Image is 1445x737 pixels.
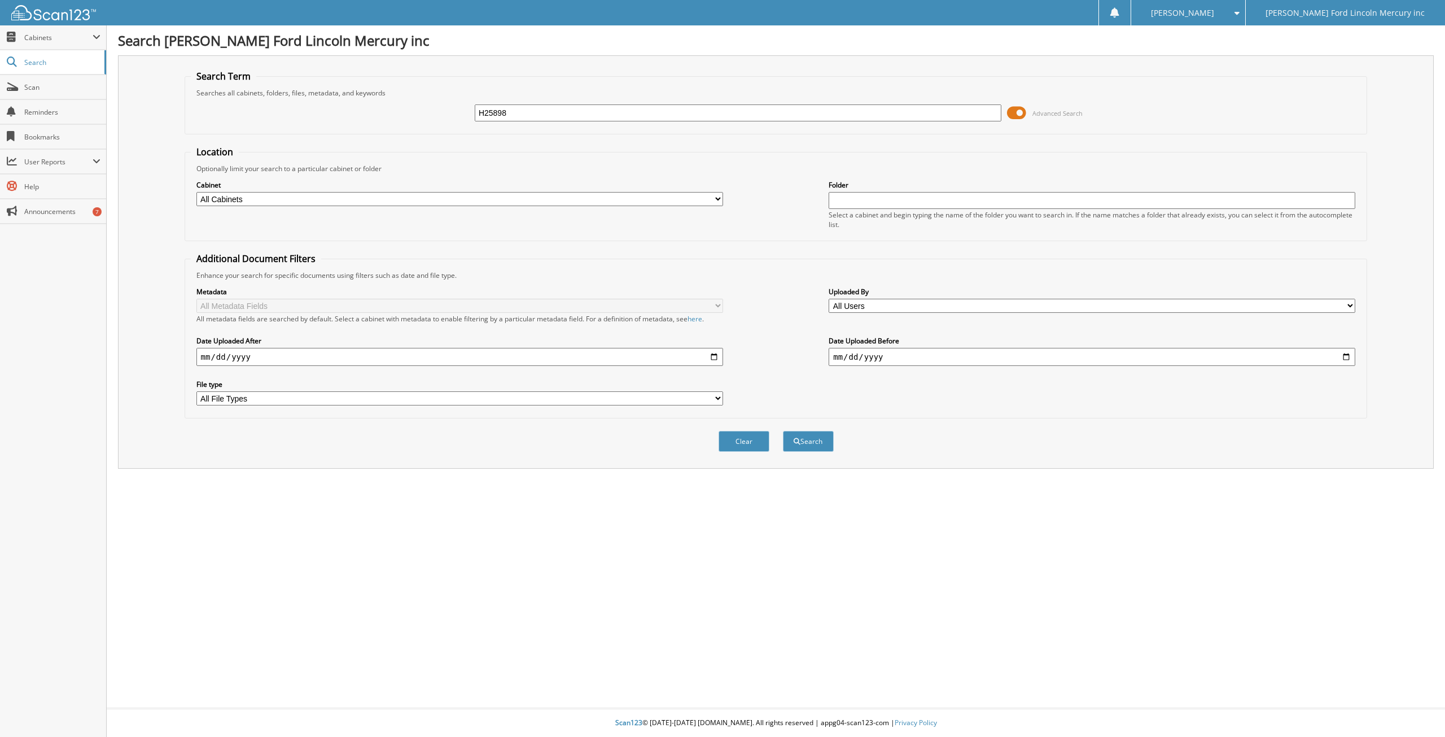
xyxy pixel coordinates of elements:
[688,314,702,324] a: here
[24,182,100,191] span: Help
[196,314,723,324] div: All metadata fields are searched by default. Select a cabinet with metadata to enable filtering b...
[24,107,100,117] span: Reminders
[1389,683,1445,737] iframe: Chat Widget
[829,348,1355,366] input: end
[829,287,1355,296] label: Uploaded By
[719,431,769,452] button: Clear
[24,207,100,216] span: Announcements
[107,709,1445,737] div: © [DATE]-[DATE] [DOMAIN_NAME]. All rights reserved | appg04-scan123-com |
[24,132,100,142] span: Bookmarks
[615,718,642,727] span: Scan123
[24,82,100,92] span: Scan
[196,287,723,296] label: Metadata
[24,58,99,67] span: Search
[24,157,93,167] span: User Reports
[196,180,723,190] label: Cabinet
[196,380,723,389] label: File type
[1151,10,1214,16] span: [PERSON_NAME]
[93,207,102,216] div: 7
[196,336,723,346] label: Date Uploaded After
[118,31,1434,50] h1: Search [PERSON_NAME] Ford Lincoln Mercury inc
[1032,109,1083,117] span: Advanced Search
[191,146,239,158] legend: Location
[829,336,1355,346] label: Date Uploaded Before
[24,33,93,42] span: Cabinets
[783,431,834,452] button: Search
[1266,10,1425,16] span: [PERSON_NAME] Ford Lincoln Mercury inc
[829,180,1355,190] label: Folder
[191,252,321,265] legend: Additional Document Filters
[196,348,723,366] input: start
[895,718,937,727] a: Privacy Policy
[191,88,1361,98] div: Searches all cabinets, folders, files, metadata, and keywords
[191,70,256,82] legend: Search Term
[829,210,1355,229] div: Select a cabinet and begin typing the name of the folder you want to search in. If the name match...
[191,164,1361,173] div: Optionally limit your search to a particular cabinet or folder
[11,5,96,20] img: scan123-logo-white.svg
[191,271,1361,280] div: Enhance your search for specific documents using filters such as date and file type.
